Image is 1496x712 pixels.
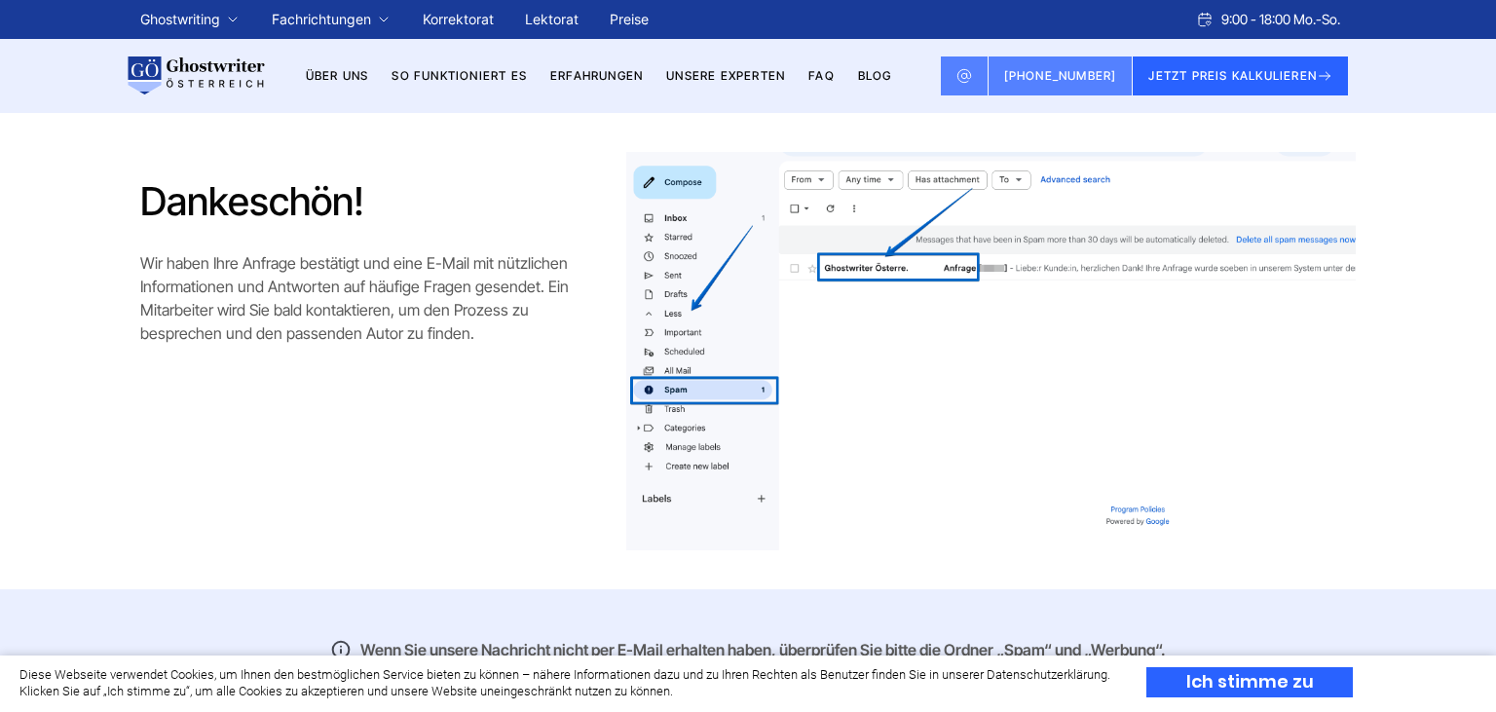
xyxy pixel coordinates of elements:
[306,68,369,83] a: Über uns
[1146,667,1353,697] div: Ich stimme zu
[360,640,1166,659] strong: Wenn Sie unsere Nachricht nicht per E-Mail erhalten haben, überprüfen Sie bitte die Ordner „Spam“...
[1196,12,1214,27] img: Schedule
[1133,56,1348,95] button: JETZT PREIS KALKULIEREN
[140,178,607,225] h1: Dankeschön!
[1221,8,1340,31] span: 9:00 - 18:00 Mo.-So.
[666,68,785,83] a: Unsere Experten
[525,11,579,27] a: Lektorat
[626,152,1356,550] img: ghostwriter-oe-mail
[808,68,835,83] a: FAQ
[989,56,1134,95] a: [PHONE_NUMBER]
[272,8,371,31] a: Fachrichtungen
[550,68,643,83] a: Erfahrungen
[140,251,607,345] p: Wir haben Ihre Anfrage bestätigt und eine E-Mail mit nützlichen Informationen und Antworten auf h...
[956,68,972,84] img: Email
[610,11,649,27] a: Preise
[858,68,892,83] a: BLOG
[19,667,1112,700] div: Diese Webseite verwendet Cookies, um Ihnen den bestmöglichen Service bieten zu können – nähere In...
[125,56,265,95] img: logo wirschreiben
[392,68,527,83] a: So funktioniert es
[423,11,494,27] a: Korrektorat
[140,8,220,31] a: Ghostwriting
[1004,68,1117,83] span: [PHONE_NUMBER]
